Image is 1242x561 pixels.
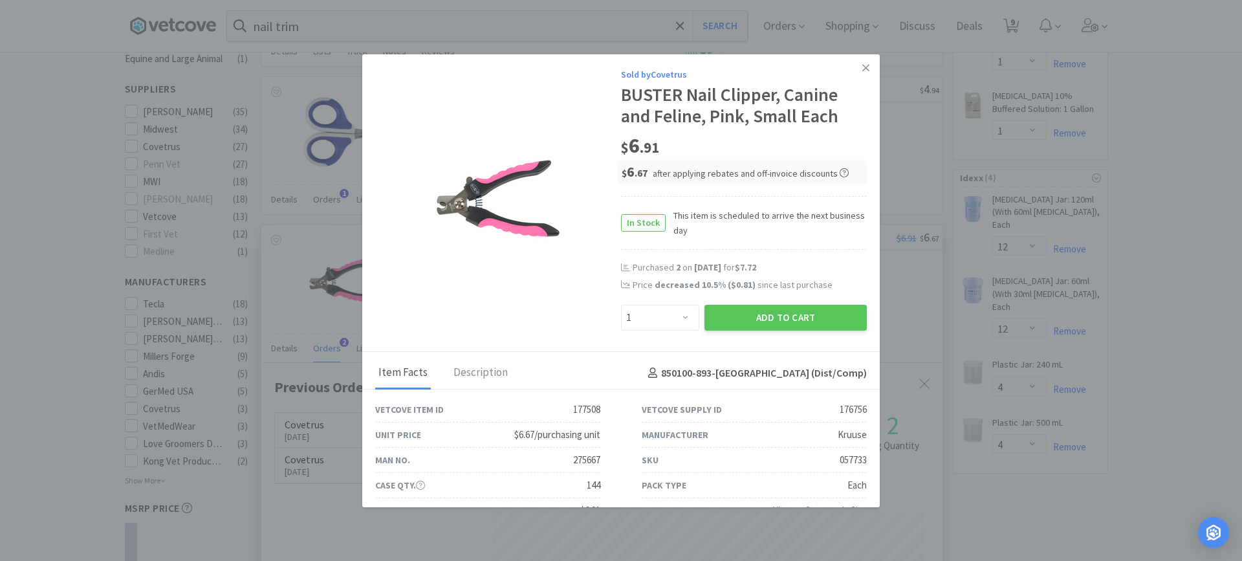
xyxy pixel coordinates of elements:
[847,478,867,493] div: Each
[621,138,629,157] span: $
[704,305,867,331] button: Add to Cart
[622,167,627,179] span: $
[642,478,686,492] div: Pack Type
[633,261,867,274] div: Purchased on for
[375,453,410,467] div: Man No.
[417,127,579,271] img: 8ee4cb5988284a7c8f61e7f9739e52ea_176756.png
[622,215,665,231] span: In Stock
[450,357,511,390] div: Description
[633,278,867,292] div: Price since last purchase
[621,84,867,127] div: BUSTER Nail Clipper, Canine and Feline, Pink, Small Each
[642,453,659,467] div: SKU
[655,279,756,291] span: decreased 10.5 % ( )
[653,168,849,179] span: after applying rebates and off-invoice discounts
[573,402,600,417] div: 177508
[514,427,600,443] div: $6.67/purchasing unit
[666,208,867,237] span: This item is scheduled to arrive the next business day
[642,402,722,417] div: Vetcove Supply ID
[375,428,421,442] div: Unit Price
[635,167,648,179] span: . 67
[731,279,752,291] span: $0.81
[621,133,659,159] span: 6
[840,452,867,468] div: 057733
[375,503,419,518] div: List Price
[573,452,600,468] div: 275667
[735,261,756,273] span: $7.72
[621,67,867,82] div: Sold by Covetrus
[587,478,600,493] div: 144
[622,162,648,181] span: 6
[375,402,444,417] div: Vetcove Item ID
[375,357,431,390] div: Item Facts
[840,402,867,417] div: 176756
[642,428,708,442] div: Manufacturer
[642,503,658,518] div: URL
[375,478,425,492] div: Case Qty.
[640,138,659,157] span: . 91
[580,503,600,518] div: $6.91
[676,261,681,273] span: 2
[1198,517,1229,548] div: Open Intercom Messenger
[694,261,721,273] span: [DATE]
[773,504,867,516] a: View onCovetrus's Site
[643,365,867,382] h4: 850100-893 - [GEOGRAPHIC_DATA] (Dist/Comp)
[838,427,867,443] div: Kruuse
